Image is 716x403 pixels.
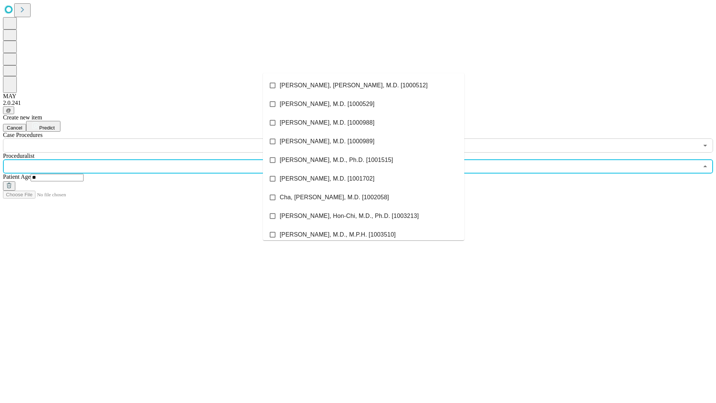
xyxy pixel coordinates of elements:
[700,161,710,172] button: Close
[3,153,34,159] span: Proceduralist
[6,107,11,113] span: @
[7,125,22,131] span: Cancel
[280,174,374,183] span: [PERSON_NAME], M.D. [1001702]
[280,230,396,239] span: [PERSON_NAME], M.D., M.P.H. [1003510]
[3,174,31,180] span: Patient Age
[280,81,428,90] span: [PERSON_NAME], [PERSON_NAME], M.D. [1000512]
[3,124,26,132] button: Cancel
[3,114,42,121] span: Create new item
[39,125,54,131] span: Predict
[280,118,374,127] span: [PERSON_NAME], M.D. [1000988]
[3,106,14,114] button: @
[26,121,60,132] button: Predict
[280,100,374,109] span: [PERSON_NAME], M.D. [1000529]
[3,100,713,106] div: 2.0.241
[3,93,713,100] div: MAY
[280,156,393,165] span: [PERSON_NAME], M.D., Ph.D. [1001515]
[280,137,374,146] span: [PERSON_NAME], M.D. [1000989]
[280,212,419,221] span: [PERSON_NAME], Hon-Chi, M.D., Ph.D. [1003213]
[700,140,710,151] button: Open
[3,132,43,138] span: Scheduled Procedure
[280,193,389,202] span: Cha, [PERSON_NAME], M.D. [1002058]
